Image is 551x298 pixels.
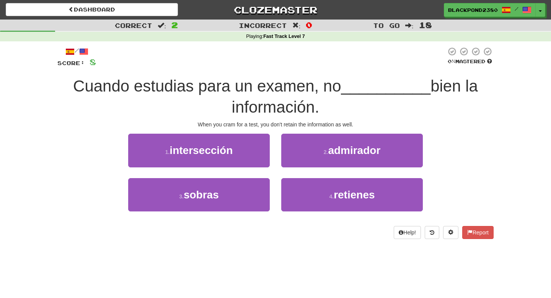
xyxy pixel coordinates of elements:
a: Clozemaster [189,3,362,16]
span: Incorrect [239,21,287,29]
button: Round history (alt+y) [425,226,439,239]
span: To go [373,21,400,29]
span: __________ [341,77,431,95]
span: Cuando estudias para un examen, no [73,77,341,95]
span: : [158,22,166,29]
span: Score: [57,60,85,66]
small: 4 . [329,193,334,200]
span: BlackPond2380 [448,7,498,13]
button: 2.admirador [281,134,423,167]
span: / [515,6,518,11]
span: 2 [171,20,178,29]
span: 0 [306,20,312,29]
div: / [57,47,96,56]
button: 4.retienes [281,178,423,211]
small: 1 . [165,149,170,155]
div: Mastered [446,58,494,65]
a: BlackPond2380 / [444,3,536,17]
span: admirador [328,144,380,156]
button: Help! [394,226,421,239]
button: Report [462,226,494,239]
a: Dashboard [6,3,178,16]
span: bien la información. [232,77,478,116]
small: 2 . [324,149,328,155]
button: 3.sobras [128,178,270,211]
span: sobras [184,189,219,201]
span: intersección [170,144,233,156]
div: When you cram for a test, you don't retain the information as well. [57,121,494,128]
button: 1.intersección [128,134,270,167]
span: 0 % [448,58,455,64]
span: retienes [334,189,375,201]
span: : [292,22,301,29]
span: : [405,22,414,29]
span: Correct [115,21,152,29]
small: 3 . [179,193,184,200]
span: 18 [419,20,432,29]
strong: Fast Track Level 7 [263,34,305,39]
span: 8 [90,57,96,67]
